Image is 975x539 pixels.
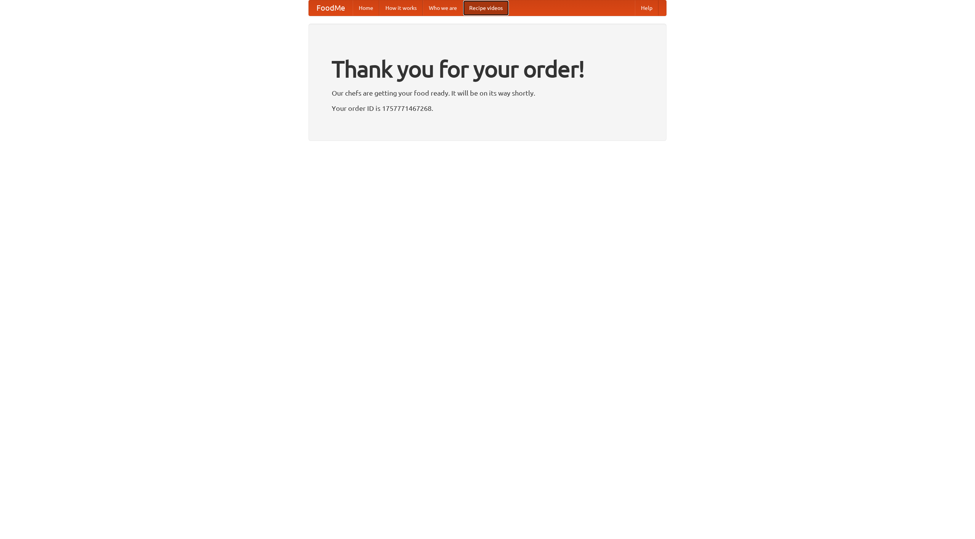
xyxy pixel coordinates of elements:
p: Your order ID is 1757771467268. [332,102,643,114]
a: Recipe videos [463,0,509,16]
a: Who we are [423,0,463,16]
a: FoodMe [309,0,353,16]
a: Home [353,0,379,16]
h1: Thank you for your order! [332,51,643,87]
p: Our chefs are getting your food ready. It will be on its way shortly. [332,87,643,99]
a: How it works [379,0,423,16]
a: Help [635,0,659,16]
